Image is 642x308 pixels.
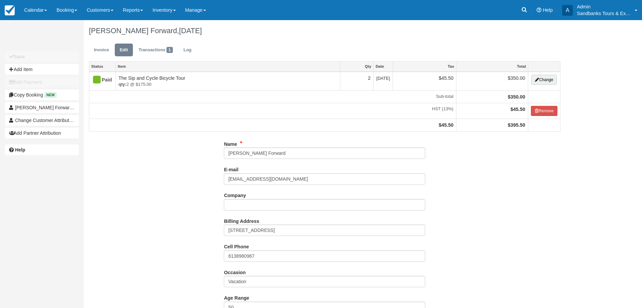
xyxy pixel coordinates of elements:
span: [DATE] [376,76,390,81]
p: Admin [577,3,631,10]
label: Name [224,138,237,148]
td: 2 [340,72,373,91]
div: A [562,5,573,16]
label: Age Range [224,292,249,302]
a: [PERSON_NAME] Forward 1 [5,102,79,113]
button: Save [5,51,79,62]
label: Company [224,190,246,199]
strong: $395.50 [508,122,525,128]
a: Log [179,44,197,57]
button: Change Customer Attribution [5,115,79,126]
em: 2 @ $175.00 [118,81,337,88]
span: [DATE] [179,26,202,35]
h1: [PERSON_NAME] Forward, [89,27,560,35]
i: Help [537,8,541,12]
label: Occasion [224,267,246,276]
a: Item [116,62,340,71]
img: checkfront-main-nav-mini-logo.png [5,5,15,15]
label: Cell Phone [224,241,249,250]
td: $350.00 [456,72,528,91]
a: Edit [115,44,133,57]
a: Total [456,62,528,71]
button: Change [531,75,557,85]
button: Copy Booking New [5,89,79,100]
em: HST (13%) [92,106,453,112]
a: Help [5,144,79,155]
span: New [44,92,57,98]
p: Sandbanks Tours & Experiences [577,10,631,17]
button: Remove [531,106,557,116]
a: Date [374,62,393,71]
td: The Sip and Cycle Bicycle Tour [116,72,340,91]
b: Save [14,54,25,59]
a: Transactions1 [134,44,178,57]
span: 1 [73,105,80,111]
button: Add Item [5,64,79,75]
label: Billing Address [224,215,259,225]
div: Paid [92,75,107,85]
button: Add Payment [5,77,79,87]
strong: qty [118,82,127,87]
label: E-mail [224,164,238,173]
span: Help [543,7,553,13]
strong: $45.50 [439,122,453,128]
a: Invoice [89,44,114,57]
strong: $350.00 [508,94,525,100]
span: [PERSON_NAME] Forward [15,105,75,110]
a: Tax [393,62,456,71]
button: Add Partner Attribution [5,128,79,138]
a: Qty [340,62,373,71]
strong: $45.50 [510,107,525,112]
span: 1 [166,47,173,53]
a: Status [89,62,115,71]
td: $45.50 [393,72,456,91]
span: Change Customer Attribution [15,118,76,123]
b: Help [15,147,25,152]
em: Sub-total [92,94,453,100]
